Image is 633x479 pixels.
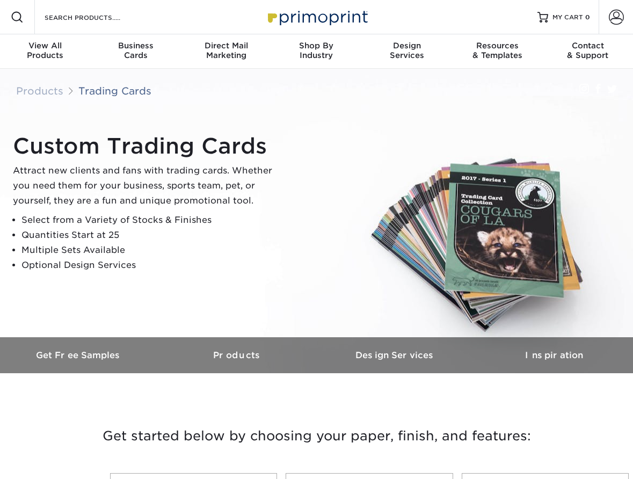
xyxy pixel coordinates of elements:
[543,34,633,69] a: Contact& Support
[317,350,475,360] h3: Design Services
[21,258,281,273] li: Optional Design Services
[263,5,370,28] img: Primoprint
[13,163,281,208] p: Attract new clients and fans with trading cards. Whether you need them for your business, sports ...
[21,213,281,228] li: Select from a Variety of Stocks & Finishes
[43,11,148,24] input: SEARCH PRODUCTS.....
[78,85,151,97] a: Trading Cards
[158,337,317,373] a: Products
[181,41,271,60] div: Marketing
[543,41,633,60] div: & Support
[452,41,542,60] div: & Templates
[13,133,281,159] h1: Custom Trading Cards
[90,34,180,69] a: BusinessCards
[21,243,281,258] li: Multiple Sets Available
[90,41,180,50] span: Business
[21,228,281,243] li: Quantities Start at 25
[475,337,633,373] a: Inspiration
[543,41,633,50] span: Contact
[317,337,475,373] a: Design Services
[271,34,361,69] a: Shop ByIndustry
[475,350,633,360] h3: Inspiration
[158,350,317,360] h3: Products
[452,34,542,69] a: Resources& Templates
[362,41,452,60] div: Services
[271,41,361,50] span: Shop By
[8,412,625,460] h3: Get started below by choosing your paper, finish, and features:
[452,41,542,50] span: Resources
[16,85,63,97] a: Products
[552,13,583,22] span: MY CART
[181,41,271,50] span: Direct Mail
[585,13,590,21] span: 0
[362,41,452,50] span: Design
[362,34,452,69] a: DesignServices
[181,34,271,69] a: Direct MailMarketing
[271,41,361,60] div: Industry
[90,41,180,60] div: Cards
